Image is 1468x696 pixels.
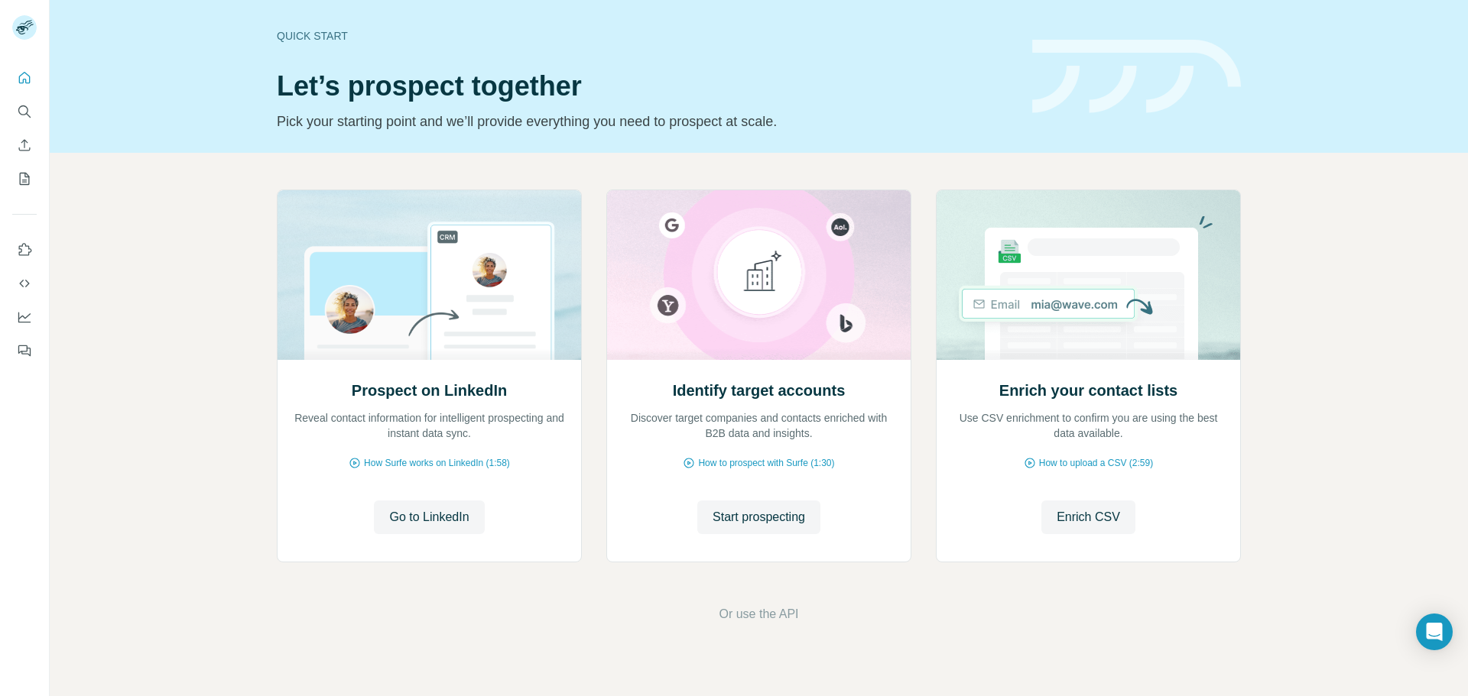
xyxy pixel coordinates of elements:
span: Start prospecting [713,508,805,526]
p: Reveal contact information for intelligent prospecting and instant data sync. [293,410,566,441]
span: How to prospect with Surfe (1:30) [698,456,834,470]
button: Start prospecting [697,500,820,534]
img: Prospect on LinkedIn [277,190,582,360]
span: How to upload a CSV (2:59) [1039,456,1153,470]
div: Quick start [277,28,1014,44]
h2: Identify target accounts [673,380,846,401]
img: Identify target accounts [606,190,911,360]
h2: Enrich your contact lists [999,380,1177,401]
div: Open Intercom Messenger [1416,613,1453,650]
button: Search [12,98,37,125]
button: Enrich CSV [12,131,37,159]
p: Use CSV enrichment to confirm you are using the best data available. [952,410,1225,441]
span: Enrich CSV [1057,508,1120,526]
span: How Surfe works on LinkedIn (1:58) [364,456,510,470]
h1: Let’s prospect together [277,71,1014,102]
button: Or use the API [719,605,798,623]
h2: Prospect on LinkedIn [352,380,507,401]
button: Go to LinkedIn [374,500,484,534]
p: Discover target companies and contacts enriched with B2B data and insights. [622,410,895,441]
img: Enrich your contact lists [936,190,1241,360]
button: My lists [12,165,37,193]
button: Quick start [12,64,37,92]
button: Feedback [12,337,37,364]
img: banner [1032,40,1241,114]
button: Dashboard [12,303,37,331]
button: Use Surfe on LinkedIn [12,236,37,264]
button: Enrich CSV [1041,500,1135,534]
button: Use Surfe API [12,270,37,297]
p: Pick your starting point and we’ll provide everything you need to prospect at scale. [277,111,1014,132]
span: Go to LinkedIn [389,508,469,526]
